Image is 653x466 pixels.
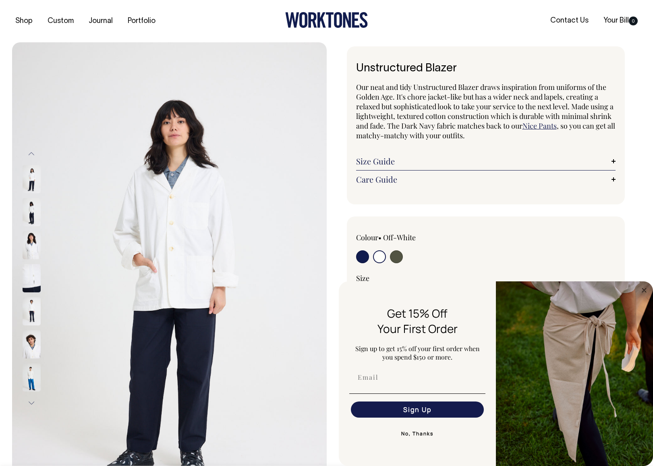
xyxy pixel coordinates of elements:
[356,121,615,140] span: , so you can get all matchy-matchy with your outfits.
[639,285,649,295] button: Close dialog
[25,145,37,163] button: Previous
[356,273,616,283] div: Size
[356,156,616,166] a: Size Guide
[25,394,37,412] button: Next
[23,198,41,227] img: off-white
[356,82,614,131] span: Our neat and tidy Unstructured Blazer draws inspiration from uniforms of the Golden Age. It's cho...
[496,281,653,466] img: 5e34ad8f-4f05-4173-92a8-ea475ee49ac9.jpeg
[23,264,41,293] img: off-white
[383,233,416,242] label: Off-White
[12,15,36,28] a: Shop
[356,62,616,75] h1: Unstructured Blazer
[124,15,159,28] a: Portfolio
[349,426,485,442] button: No, Thanks
[351,402,484,418] button: Sign Up
[44,15,77,28] a: Custom
[378,233,381,242] span: •
[629,17,638,25] span: 0
[85,15,116,28] a: Journal
[377,321,458,336] span: Your First Order
[23,297,41,326] img: off-white
[547,14,592,27] a: Contact Us
[355,344,480,361] span: Sign up to get 15% off your first order when you spend $150 or more.
[522,121,557,131] a: Nice Pants
[23,364,41,392] img: off-white
[23,231,41,260] img: off-white
[356,233,460,242] div: Colour
[23,165,41,193] img: off-white
[600,14,641,27] a: Your Bill0
[351,369,484,385] input: Email
[356,175,616,184] a: Care Guide
[23,331,41,359] img: off-white
[339,281,653,466] div: FLYOUT Form
[387,306,448,321] span: Get 15% Off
